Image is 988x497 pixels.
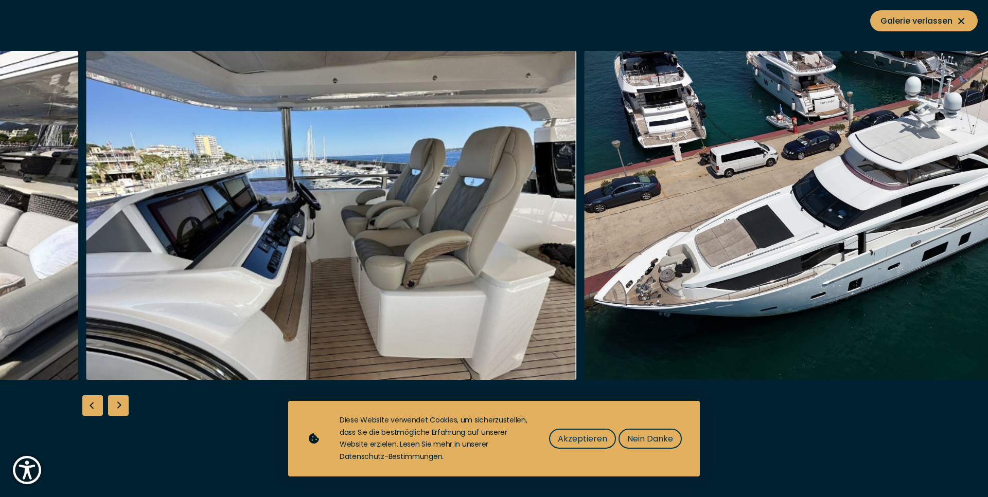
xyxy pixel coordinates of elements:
span: Akzeptieren [558,432,607,445]
div: Diese Website verwendet Cookies, um sicherzustellen, dass Sie die bestmögliche Erfahrung auf unse... [340,414,528,463]
button: Nein Danke [619,429,682,449]
img: Merk&Merk [86,51,576,380]
span: Nein Danke [627,432,673,445]
a: Datenschutz-Bestimmungen [340,451,442,462]
button: Show Accessibility Preferences [10,453,44,487]
button: Akzeptieren [549,429,616,449]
